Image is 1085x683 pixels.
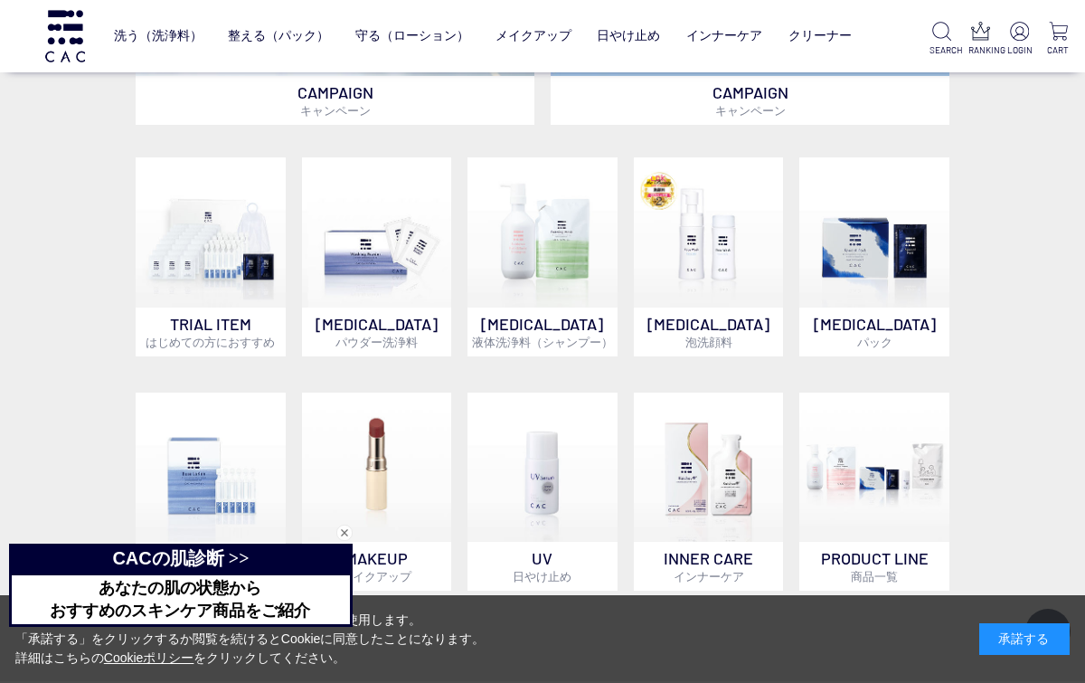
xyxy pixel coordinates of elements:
[355,14,469,57] a: 守る（ローション）
[597,14,660,57] a: 日やけ止め
[929,22,954,57] a: SEARCH
[685,335,732,349] span: 泡洗顔料
[114,14,203,57] a: 洗う（洗浄料）
[634,393,784,592] a: インナーケア INNER CAREインナーケア
[104,650,194,665] a: Cookieポリシー
[857,335,892,349] span: パック
[799,542,949,591] p: PRODUCT LINE
[1046,22,1071,57] a: CART
[42,10,88,62] img: logo
[136,542,286,591] p: [MEDICAL_DATA]
[799,157,949,356] a: [MEDICAL_DATA]パック
[472,335,613,349] span: 液体洗浄料（シャンプー）
[1007,43,1032,57] p: LOGIN
[799,308,949,356] p: [MEDICAL_DATA]
[136,157,286,308] img: トライアルセット
[634,542,784,591] p: INNER CARE
[513,569,571,583] span: 日やけ止め
[686,14,762,57] a: インナーケア
[634,157,784,356] a: 泡洗顔料 [MEDICAL_DATA]泡洗顔料
[634,157,784,308] img: 泡洗顔料
[15,611,486,668] div: 当サイトでは、お客様へのサービス向上のためにCookieを使用します。 「承諾する」をクリックするか閲覧を続けるとCookieに同意したことになります。 詳細はこちらの をクリックしてください。
[674,569,744,583] span: インナーケア
[968,43,993,57] p: RANKING
[467,542,618,591] p: UV
[715,103,786,118] span: キャンペーン
[634,393,784,543] img: インナーケア
[302,157,452,356] a: [MEDICAL_DATA]パウダー洗浄料
[335,335,418,349] span: パウダー洗浄料
[228,14,329,57] a: 整える（パック）
[136,308,286,356] p: TRIAL ITEM
[968,22,993,57] a: RANKING
[788,14,852,57] a: クリーナー
[302,542,452,591] p: MAKEUP
[302,393,452,592] a: MAKEUPメイクアップ
[799,393,949,592] a: PRODUCT LINE商品一覧
[1007,22,1032,57] a: LOGIN
[136,157,286,356] a: トライアルセット TRIAL ITEMはじめての方におすすめ
[467,393,618,592] a: UV日やけ止め
[1046,43,1071,57] p: CART
[136,393,286,592] a: [MEDICAL_DATA]ローション
[300,103,371,118] span: キャンペーン
[136,76,534,125] p: CAMPAIGN
[551,76,949,125] p: CAMPAIGN
[146,335,275,349] span: はじめての方におすすめ
[467,308,618,356] p: [MEDICAL_DATA]
[979,623,1070,655] div: 承諾する
[302,308,452,356] p: [MEDICAL_DATA]
[341,569,411,583] span: メイクアップ
[495,14,571,57] a: メイクアップ
[929,43,954,57] p: SEARCH
[634,308,784,356] p: [MEDICAL_DATA]
[851,569,898,583] span: 商品一覧
[467,157,618,356] a: [MEDICAL_DATA]液体洗浄料（シャンプー）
